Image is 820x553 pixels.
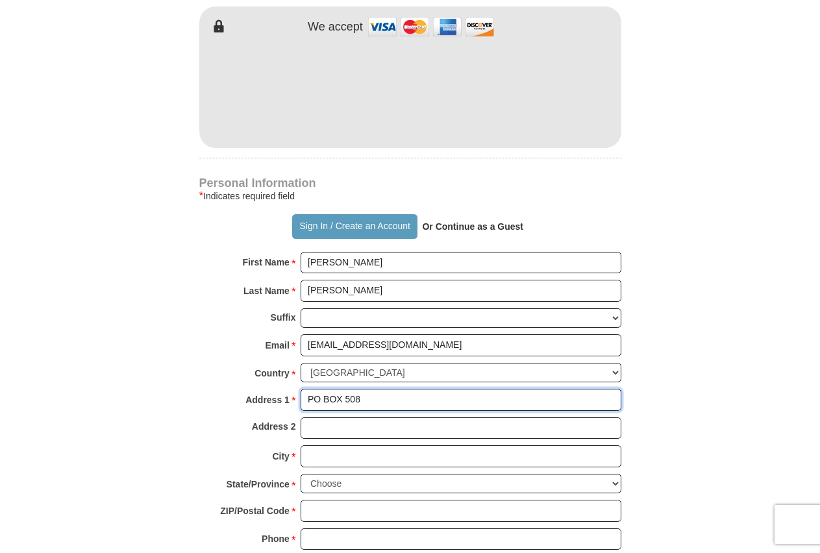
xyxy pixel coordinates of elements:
strong: Last Name [243,282,290,300]
strong: First Name [243,253,290,271]
strong: City [272,447,289,465]
strong: ZIP/Postal Code [220,502,290,520]
h4: We accept [308,20,363,34]
strong: Country [255,364,290,382]
strong: Or Continue as a Guest [422,221,523,232]
h4: Personal Information [199,178,621,188]
strong: Phone [262,530,290,548]
strong: Email [266,336,290,354]
strong: State/Province [227,475,290,493]
strong: Address 2 [252,417,296,436]
img: credit cards accepted [366,13,496,41]
strong: Suffix [271,308,296,326]
button: Sign In / Create an Account [292,214,417,239]
strong: Address 1 [245,391,290,409]
div: Indicates required field [199,188,621,204]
